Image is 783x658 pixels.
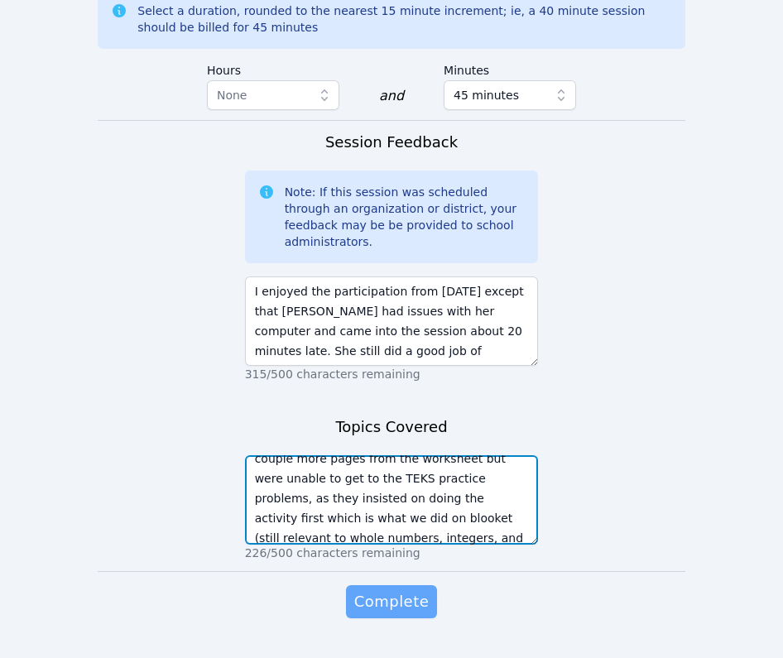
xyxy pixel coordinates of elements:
label: Hours [207,55,339,80]
p: 226/500 characters remaining [245,545,539,561]
button: 45 minutes [444,80,576,110]
h3: Topics Covered [335,415,447,439]
span: Complete [354,590,429,613]
span: None [217,89,247,102]
label: Minutes [444,55,576,80]
div: Select a duration, rounded to the nearest 15 minute increment; ie, a 40 minute session should be ... [137,2,672,36]
button: None [207,80,339,110]
p: 315/500 characters remaining [245,366,539,382]
textarea: I enjoyed the participation from [DATE] except that [PERSON_NAME] had issues with her computer an... [245,276,539,366]
textarea: We had a check in, then we worked on a couple more pages from the worksheet but were unable to ge... [245,455,539,545]
div: and [379,86,404,106]
div: Note: If this session was scheduled through an organization or district, your feedback may be be ... [285,184,526,250]
h3: Session Feedback [325,131,458,154]
span: 45 minutes [454,85,519,105]
button: Complete [346,585,437,618]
